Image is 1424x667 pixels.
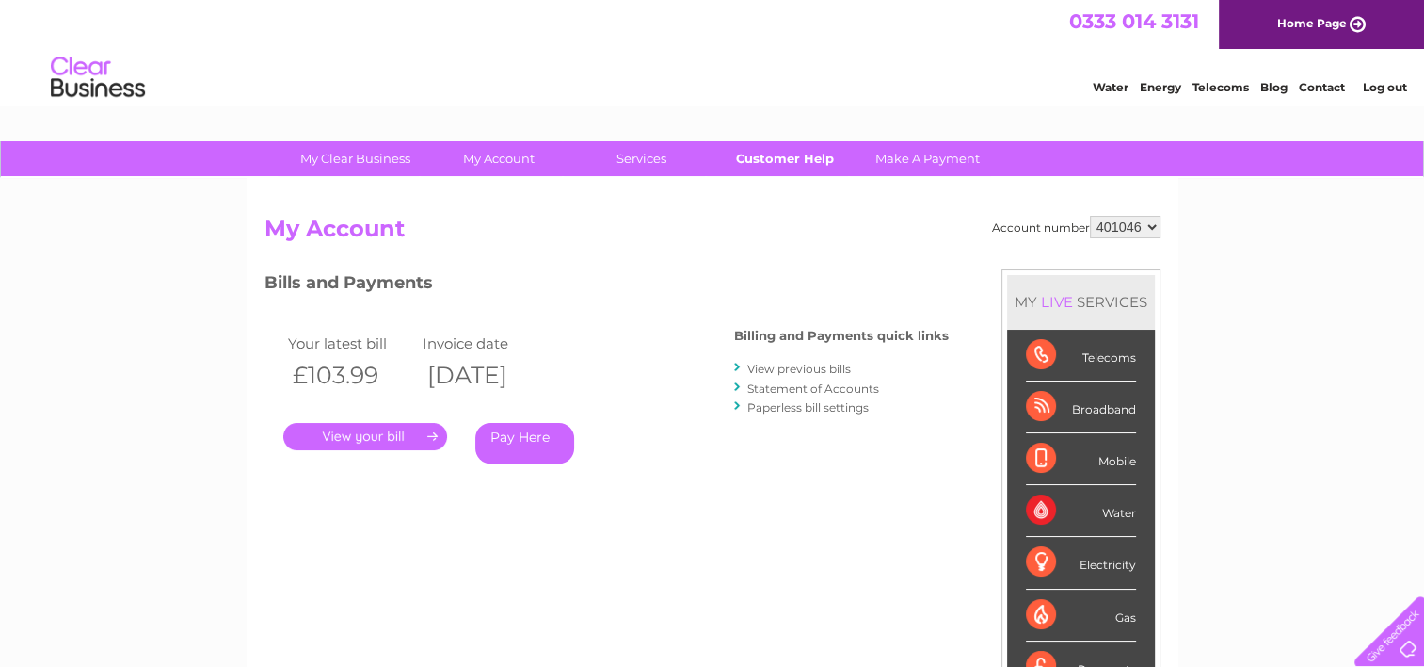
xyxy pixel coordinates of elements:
div: LIVE [1037,293,1077,311]
a: Customer Help [707,141,862,176]
a: Water [1093,80,1128,94]
a: Pay Here [475,423,574,464]
a: Energy [1140,80,1181,94]
a: . [283,423,447,450]
a: My Account [421,141,576,176]
td: Invoice date [418,331,553,356]
h4: Billing and Payments quick links [734,329,949,343]
div: Account number [992,216,1160,238]
th: £103.99 [283,356,419,395]
h2: My Account [264,216,1160,252]
a: Log out [1362,80,1406,94]
a: Paperless bill settings [747,400,869,415]
div: Broadband [1026,382,1136,433]
a: Telecoms [1192,80,1249,94]
a: 0333 014 3131 [1069,9,1199,33]
div: Electricity [1026,537,1136,589]
div: Telecoms [1026,330,1136,382]
th: [DATE] [418,356,553,395]
a: Make A Payment [850,141,1005,176]
a: Statement of Accounts [747,382,879,396]
div: Clear Business is a trading name of Verastar Limited (registered in [GEOGRAPHIC_DATA] No. 3667643... [268,10,1158,91]
div: Mobile [1026,433,1136,485]
a: Blog [1260,80,1288,94]
img: logo.png [50,49,146,106]
a: Contact [1299,80,1345,94]
a: View previous bills [747,362,851,376]
a: My Clear Business [278,141,433,176]
a: Services [564,141,719,176]
div: Gas [1026,590,1136,642]
div: MY SERVICES [1007,275,1155,329]
h3: Bills and Payments [264,269,949,302]
div: Water [1026,485,1136,537]
td: Your latest bill [283,331,419,356]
